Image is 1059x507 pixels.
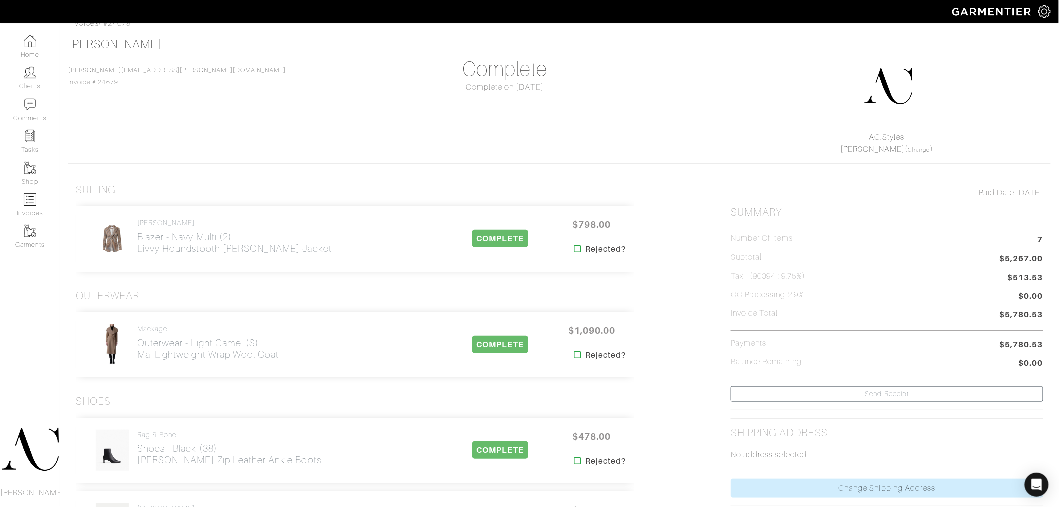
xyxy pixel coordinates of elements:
[24,162,36,174] img: garments-icon-b7da505a4dc4fd61783c78ac3ca0ef83fa9d6f193b1c9dc38574b1d14d53ca28.png
[68,67,286,74] a: [PERSON_NAME][EMAIL_ADDRESS][PERSON_NAME][DOMAIN_NAME]
[1038,5,1051,18] img: gear-icon-white-bd11855cb880d31180b6d7d6211b90ccbf57a29d726f0c71d8c61bd08dd39cc2.png
[137,443,321,466] h2: Shoes - Black (38) [PERSON_NAME] Zip Leather Ankle Boots
[137,337,279,360] h2: Outerwear - Light Camel (S) Mai Lightweight Wrap Wool Coat
[137,325,279,360] a: Mackage Outerwear - Light Camel (S)Mai Lightweight Wrap Wool Coat
[137,219,332,227] h4: [PERSON_NAME]
[731,187,1043,199] div: [DATE]
[24,35,36,47] img: dashboard-icon-dbcd8f5a0b271acd01030246c82b418ddd0df26cd7fceb0bd07c9910d44c42f6.png
[840,145,905,154] a: [PERSON_NAME]
[24,130,36,142] img: reminder-icon-8004d30b9f0a5d33ae49ab947aed9ed385cf756f9e5892f1edd6e32f2345188e.png
[68,67,286,86] span: Invoice # 24679
[1000,252,1043,266] span: $5,267.00
[472,441,528,459] span: COMPLETE
[908,147,930,153] a: Change
[731,290,804,300] h5: CC Processing 2.9%
[585,243,626,256] strong: Rejected?
[1038,234,1043,247] span: 7
[1008,272,1043,284] span: $513.53
[137,219,332,255] a: [PERSON_NAME] Blazer - Navy Multi (2)Livvy Houndstooth [PERSON_NAME] Jacket
[979,188,1016,197] span: Paid Date:
[585,349,626,361] strong: Rejected?
[1000,309,1043,322] span: $5,780.53
[24,66,36,79] img: clients-icon-6bae9207a08558b7cb47a8932f037763ab4055f8c8b6bfacd5dc20c3e0201464.png
[731,206,1043,219] h2: Summary
[1025,473,1049,497] div: Open Intercom Messenger
[869,133,904,142] a: AC.Styles
[562,426,622,447] span: $478.00
[68,38,162,51] a: [PERSON_NAME]
[76,184,116,196] h3: Suiting
[472,230,528,247] span: COMPLETE
[1019,290,1043,304] span: $0.00
[24,98,36,111] img: comment-icon-a0a6a9ef722e966f86d9cbdc48e553b5cf19dbc54f86b18d962a5391bc8f6eb6.png
[348,81,661,93] div: Complete on [DATE]
[95,324,129,366] img: KHyWDv64iymujdMkbqkRbzuj
[137,325,279,333] h4: Mackage
[731,449,1043,461] p: No address selected
[76,290,139,302] h3: Outerwear
[137,231,332,255] h2: Blazer - Navy Multi (2) Livvy Houndstooth [PERSON_NAME] Jacket
[95,218,129,260] img: TAMbF7AEZpZFMREswUZ7curi
[24,193,36,206] img: orders-icon-0abe47150d42831381b5fb84f609e132dff9fe21cb692f30cb5eec754e2cba89.png
[863,61,913,111] img: DupYt8CPKc6sZyAt3svX5Z74.png
[731,272,805,281] h5: Tax (90094 : 9.75%)
[731,252,762,262] h5: Subtotal
[731,386,1043,402] a: Send Receipt
[76,395,111,408] h3: Shoes
[562,320,622,341] span: $1,090.00
[95,429,129,471] img: G7K1Z6PhQ5ExxnWm7tDyxv7T
[731,309,778,318] h5: Invoice Total
[1000,339,1043,351] span: $5,780.53
[585,455,626,467] strong: Rejected?
[1019,357,1043,371] span: $0.00
[731,427,828,439] h2: Shipping Address
[731,357,802,367] h5: Balance Remaining
[68,17,1051,29] div: / #24679
[472,336,528,353] span: COMPLETE
[68,19,99,28] a: Invoices
[731,479,1043,498] a: Change Shipping Address
[137,431,321,439] h4: rag & bone
[562,214,622,235] span: $798.00
[137,431,321,466] a: rag & bone Shoes - Black (38)[PERSON_NAME] Zip Leather Ankle Boots
[731,339,766,348] h5: Payments
[348,57,661,81] h1: Complete
[947,3,1038,20] img: garmentier-logo-header-white-b43fb05a5012e4ada735d5af1a66efaba907eab6374d6393d1fbf88cb4ef424d.png
[735,131,1039,155] div: ( )
[731,234,793,243] h5: Number of Items
[24,225,36,237] img: garments-icon-b7da505a4dc4fd61783c78ac3ca0ef83fa9d6f193b1c9dc38574b1d14d53ca28.png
